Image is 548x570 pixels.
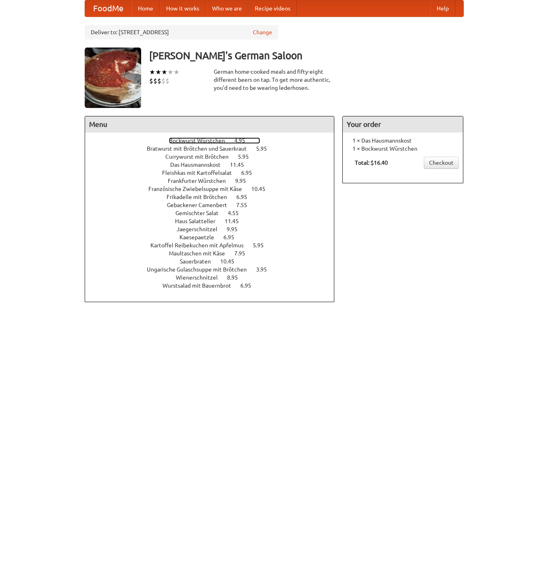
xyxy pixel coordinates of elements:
[236,194,255,200] span: 6.95
[163,282,239,289] span: Wurstsalad mit Bauernbrot
[230,162,252,168] span: 11.45
[236,202,255,208] span: 7.55
[220,258,242,265] span: 10.45
[163,282,266,289] a: Wurstsalad mit Bauernbrot 6.95
[85,25,278,39] div: Deliver to: [STREET_ADDRESS]
[170,162,259,168] a: Das Hausmannskost 11.45
[256,266,275,273] span: 3.95
[430,0,455,17] a: Help
[179,234,249,240] a: Kaesepaetzle 6.95
[176,274,226,281] span: Wienerschnitzel
[180,258,249,265] a: Sauerbraten 10.45
[147,266,255,273] span: Ungarische Gulaschsuppe mit Brötchen
[206,0,248,17] a: Who we are
[161,77,165,85] li: $
[175,210,254,216] a: Gemischter Salat 4.55
[347,137,459,145] li: 1 × Das Hausmannskost
[253,28,272,36] a: Change
[147,266,282,273] a: Ungarische Gulaschsuppe mit Brötchen 3.95
[147,145,255,152] span: Bratwurst mit Brötchen und Sauerkraut
[168,178,234,184] span: Frankfurter Würstchen
[150,242,252,249] span: Kartoffel Reibekuchen mit Apfelmus
[180,258,219,265] span: Sauerbraten
[85,116,334,133] h4: Menu
[85,0,131,17] a: FoodMe
[147,145,282,152] a: Bratwurst mit Brötchen und Sauerkraut 5.95
[343,116,463,133] h4: Your order
[234,137,253,144] span: 4.95
[165,77,169,85] li: $
[234,250,253,257] span: 7.95
[214,68,335,92] div: German home-cooked meals and fifty-eight different beers on tap. To get more authentic, you'd nee...
[153,77,157,85] li: $
[256,145,275,152] span: 5.95
[160,0,206,17] a: How it works
[235,178,254,184] span: 9.95
[240,282,259,289] span: 6.95
[225,218,247,224] span: 11.45
[175,218,254,224] a: Haus Salatteller 11.45
[167,194,235,200] span: Frikadelle mit Brötchen
[355,160,388,166] b: Total: $16.40
[85,48,141,108] img: angular.jpg
[238,153,257,160] span: 5.95
[253,242,272,249] span: 5.95
[155,68,161,77] li: ★
[162,170,240,176] span: Fleishkas mit Kartoffelsalat
[248,0,297,17] a: Recipe videos
[169,137,233,144] span: Bockwurst Würstchen
[167,202,235,208] span: Gebackener Camenbert
[167,68,173,77] li: ★
[347,145,459,153] li: 1 × Bockwurst Würstchen
[167,194,262,200] a: Frikadelle mit Brötchen 6.95
[241,170,260,176] span: 6.95
[227,226,246,232] span: 9.95
[148,186,250,192] span: Französische Zwiebelsuppe mit Käse
[149,48,464,64] h3: [PERSON_NAME]'s German Saloon
[173,68,179,77] li: ★
[177,226,252,232] a: Jaegerschnitzel 9.95
[157,77,161,85] li: $
[162,170,267,176] a: Fleishkas mit Kartoffelsalat 6.95
[175,210,227,216] span: Gemischter Salat
[167,202,262,208] a: Gebackener Camenbert 7.55
[227,274,246,281] span: 8.95
[170,162,229,168] span: Das Hausmannskost
[228,210,247,216] span: 4.55
[149,68,155,77] li: ★
[169,250,233,257] span: Maultaschen mit Käse
[177,226,225,232] span: Jaegerschnitzel
[424,157,459,169] a: Checkout
[179,234,222,240] span: Kaesepaetzle
[149,77,153,85] li: $
[148,186,280,192] a: Französische Zwiebelsuppe mit Käse 10.45
[165,153,264,160] a: Currywurst mit Brötchen 5.95
[251,186,273,192] span: 10.45
[176,274,253,281] a: Wienerschnitzel 8.95
[150,242,279,249] a: Kartoffel Reibekuchen mit Apfelmus 5.95
[169,250,260,257] a: Maultaschen mit Käse 7.95
[175,218,223,224] span: Haus Salatteller
[169,137,260,144] a: Bockwurst Würstchen 4.95
[161,68,167,77] li: ★
[131,0,160,17] a: Home
[165,153,237,160] span: Currywurst mit Brötchen
[223,234,242,240] span: 6.95
[168,178,261,184] a: Frankfurter Würstchen 9.95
